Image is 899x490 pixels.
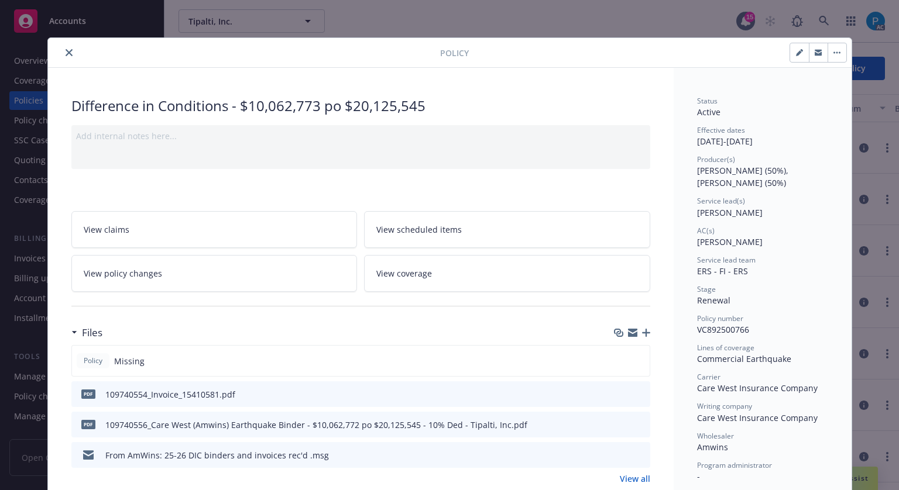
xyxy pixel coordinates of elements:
[697,236,763,247] span: [PERSON_NAME]
[635,449,646,461] button: preview file
[616,449,626,461] button: download file
[81,356,105,366] span: Policy
[697,471,700,482] span: -
[440,47,469,59] span: Policy
[697,165,791,188] span: [PERSON_NAME] (50%), [PERSON_NAME] (50%)
[697,372,720,382] span: Carrier
[697,324,749,335] span: VC892500766
[71,325,102,340] div: Files
[620,472,650,485] a: View all
[697,125,745,135] span: Effective dates
[71,255,358,292] a: View policy changes
[114,355,145,367] span: Missing
[697,106,720,118] span: Active
[697,96,718,106] span: Status
[84,267,162,279] span: View policy changes
[697,343,754,353] span: Lines of coverage
[697,265,748,277] span: ERS - FI - ERS
[697,313,743,323] span: Policy number
[71,211,358,248] a: View claims
[697,207,763,218] span: [PERSON_NAME]
[616,388,626,401] button: download file
[697,353,828,365] div: Commercial Earthquake
[364,211,650,248] a: View scheduled items
[76,130,646,142] div: Add internal notes here...
[697,284,716,294] span: Stage
[697,441,728,453] span: Amwins
[71,96,650,116] div: Difference in Conditions - $10,062,773 po $20,125,545
[105,388,235,401] div: 109740554_Invoice_15410581.pdf
[697,382,818,394] span: Care West Insurance Company
[697,154,735,164] span: Producer(s)
[62,46,76,60] button: close
[697,125,828,147] div: [DATE] - [DATE]
[364,255,650,292] a: View coverage
[697,431,734,441] span: Wholesaler
[105,419,527,431] div: 109740556_Care West (Amwins) Earthquake Binder - $10,062,772 po $20,125,545 - 10% Ded - Tipalti, ...
[697,255,756,265] span: Service lead team
[376,267,432,279] span: View coverage
[697,460,772,470] span: Program administrator
[635,388,646,401] button: preview file
[81,389,95,398] span: pdf
[697,295,730,306] span: Renewal
[697,401,752,411] span: Writing company
[697,196,745,206] span: Service lead(s)
[635,419,646,431] button: preview file
[105,449,329,461] div: From AmWins: 25-26 DIC binders and invoices rec'd .msg
[82,325,102,340] h3: Files
[697,412,818,423] span: Care West Insurance Company
[81,420,95,429] span: pdf
[376,223,462,236] span: View scheduled items
[616,419,626,431] button: download file
[697,226,715,236] span: AC(s)
[84,223,129,236] span: View claims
